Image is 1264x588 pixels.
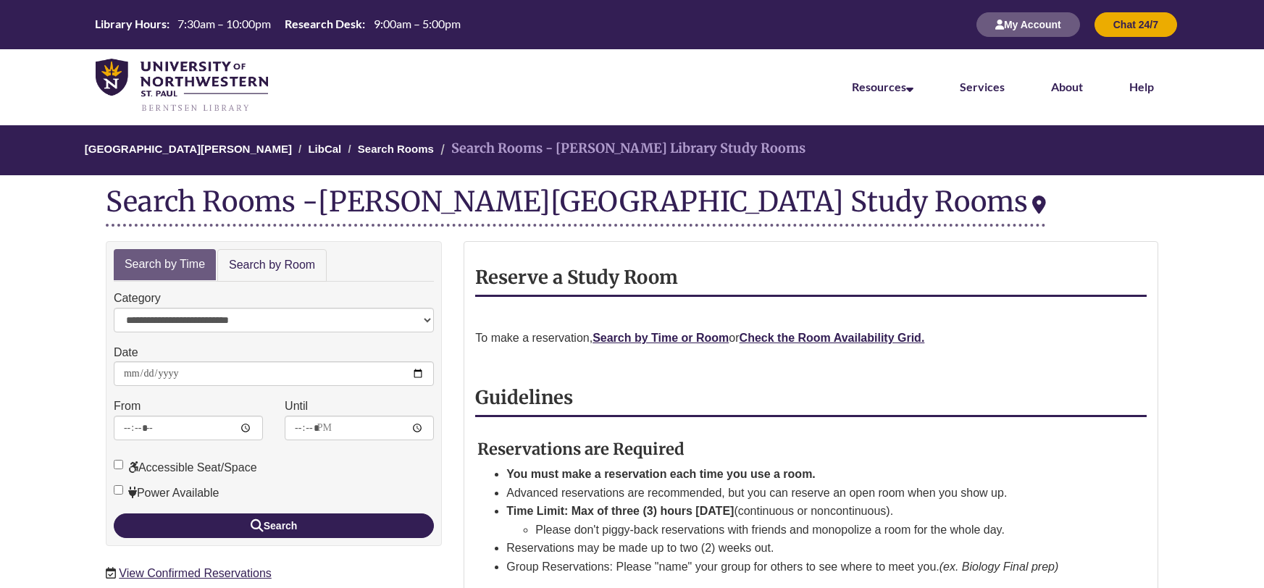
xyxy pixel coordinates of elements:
button: My Account [976,12,1080,37]
a: Hours Today [89,16,466,33]
button: Chat 24/7 [1095,12,1177,37]
div: [PERSON_NAME][GEOGRAPHIC_DATA] Study Rooms [318,184,1046,219]
input: Accessible Seat/Space [114,460,123,469]
p: To make a reservation, or [475,329,1147,348]
li: Advanced reservations are recommended, but you can reserve an open room when you show up. [506,484,1112,503]
th: Library Hours: [89,16,172,32]
strong: Time Limit: Max of three (3) hours [DATE] [506,505,734,517]
nav: Breadcrumb [106,125,1158,175]
img: UNWSP Library Logo [96,59,268,113]
em: (ex. Biology Final prep) [939,560,1059,573]
li: Group Reservations: Please "name" your group for others to see where to meet you. [506,558,1112,576]
a: About [1051,80,1083,93]
div: Search Rooms - [106,186,1046,227]
a: Search by Time [114,249,216,280]
a: Search by Time or Room [593,332,729,344]
strong: Reserve a Study Room [475,266,678,289]
a: View Confirmed Reservations [119,567,271,579]
strong: Guidelines [475,386,573,409]
a: Resources [852,80,913,93]
label: Until [285,397,308,416]
a: Chat 24/7 [1095,18,1177,30]
label: From [114,397,141,416]
li: Search Rooms - [PERSON_NAME] Library Study Rooms [437,138,805,159]
a: [GEOGRAPHIC_DATA][PERSON_NAME] [85,143,292,155]
label: Date [114,343,138,362]
a: Search by Room [217,249,327,282]
label: Category [114,289,161,308]
th: Research Desk: [279,16,367,32]
a: My Account [976,18,1080,30]
li: Please don't piggy-back reservations with friends and monopolize a room for the whole day. [535,521,1112,539]
a: LibCal [308,143,341,155]
a: Help [1129,80,1154,93]
a: Search Rooms [358,143,434,155]
strong: You must make a reservation each time you use a room. [506,468,816,480]
li: Reservations may be made up to two (2) weeks out. [506,539,1112,558]
table: Hours Today [89,16,466,32]
a: Services [960,80,1005,93]
label: Accessible Seat/Space [114,458,257,477]
span: 9:00am – 5:00pm [374,17,461,30]
button: Search [114,513,434,538]
strong: Reservations are Required [477,439,685,459]
li: (continuous or noncontinuous). [506,502,1112,539]
a: Check the Room Availability Grid. [740,332,925,344]
input: Power Available [114,485,123,495]
label: Power Available [114,484,219,503]
span: 7:30am – 10:00pm [177,17,271,30]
